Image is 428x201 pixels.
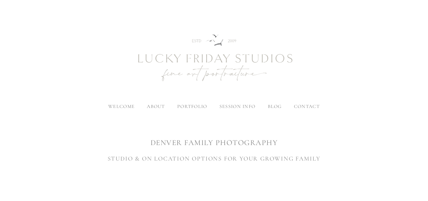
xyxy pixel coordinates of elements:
h1: DENVER FAMILY PHOTOGRAPHY [6,137,422,148]
label: about [147,103,165,109]
a: blog [268,103,282,109]
a: welcome [108,103,135,109]
label: portfolio [177,103,207,109]
h3: STUDIO & ON LOCATION OPTIONS FOR YOUR GROWING FAMILY [6,154,422,163]
img: Newborn Photography Denver | Lucky Friday Studios [105,13,323,104]
a: contact [294,103,320,109]
label: session info [219,103,255,109]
